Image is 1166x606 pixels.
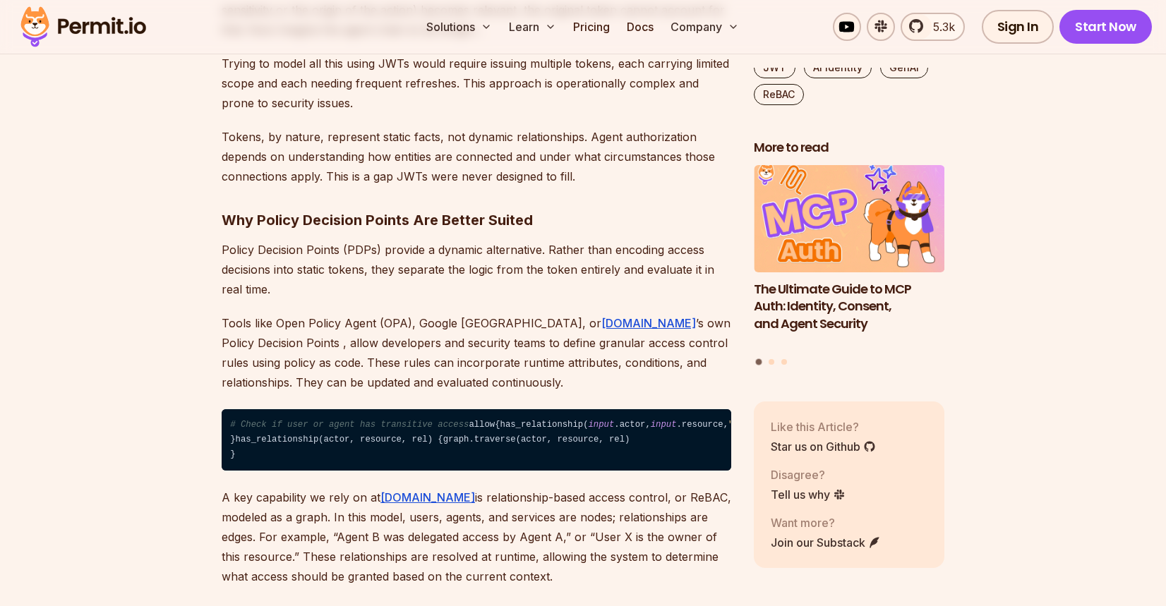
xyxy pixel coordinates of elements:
a: JWT [754,57,795,78]
span: ) [428,435,433,444]
span: { [438,435,443,444]
a: GenAI [880,57,928,78]
a: AI Identity [804,57,872,78]
p: Want more? [771,514,881,531]
a: The Ultimate Guide to MCP Auth: Identity, Consent, and Agent SecurityThe Ultimate Guide to MCP Au... [754,165,944,351]
span: # Check if user or agent has transitive access [230,420,469,430]
p: Tools like Open Policy Agent (OPA), Google [GEOGRAPHIC_DATA], or ’s own Policy Decision Points , ... [222,313,731,392]
img: The Ultimate Guide to MCP Auth: Identity, Consent, and Agent Security [754,165,944,272]
a: Tell us why [771,485,846,502]
span: } [230,449,235,459]
span: ( [318,435,323,444]
p: Tokens, by nature, represent static facts, not dynamic relationships. Agent authorization depends... [222,127,731,186]
p: Like this Article? [771,418,876,435]
span: ( [516,435,521,444]
span: { [495,420,500,430]
a: Start Now [1059,10,1152,44]
button: Go to slide 3 [781,359,787,365]
button: Learn [503,13,562,41]
span: input [589,420,615,430]
a: [DOMAIN_NAME] [380,490,475,504]
span: input [651,420,677,430]
a: Sign In [982,10,1054,44]
span: 5.3k [925,18,955,35]
a: Join our Substack [771,533,881,550]
a: [DOMAIN_NAME] [601,316,696,330]
span: } [230,435,235,444]
strong: Why Policy Decision Points Are Better Suited [222,212,533,229]
li: 1 of 3 [754,165,944,351]
p: Policy Decision Points (PDPs) provide a dynamic alternative. Rather than encoding access decision... [222,240,731,299]
span: ( [583,420,588,430]
a: Docs [621,13,659,41]
span: ) [625,435,630,444]
a: 5.3k [901,13,965,41]
img: Permit logo [14,3,152,51]
button: Go to slide 2 [769,359,774,365]
a: ReBAC [754,84,804,105]
p: Disagree? [771,466,846,483]
h3: The Ultimate Guide to MCP Auth: Identity, Consent, and Agent Security [754,280,944,332]
p: A key capability we rely on at is relationship-based access control, or ReBAC, modeled as a graph... [222,487,731,586]
span: "can_view" [728,420,781,430]
button: Company [665,13,745,41]
a: Star us on Github [771,437,876,454]
button: Go to slide 1 [756,359,762,365]
h2: More to read [754,139,944,157]
div: Posts [754,165,944,368]
code: allow has_relationship .actor, .resource, has_relationship actor, resource, rel graph.traverse ac... [222,409,731,471]
button: Solutions [421,13,498,41]
a: Pricing [567,13,615,41]
p: Trying to model all this using JWTs would require issuing multiple tokens, each carrying limited ... [222,54,731,113]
